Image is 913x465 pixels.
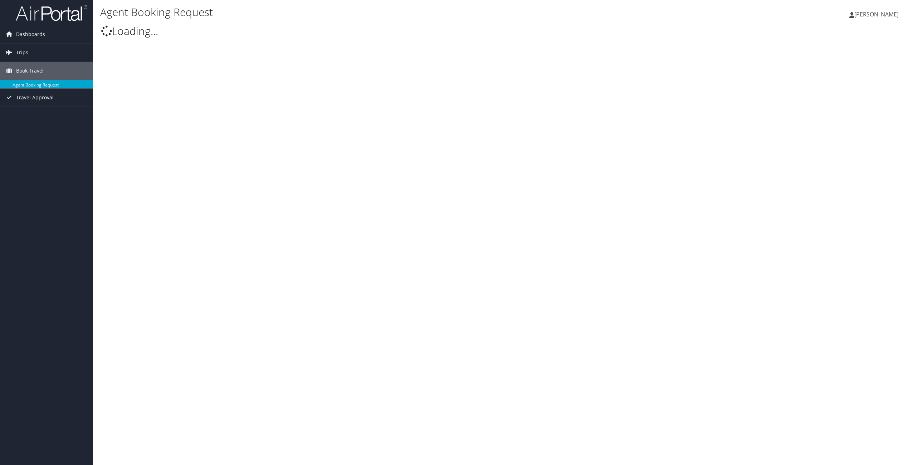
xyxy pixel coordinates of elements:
span: Loading... [101,24,158,38]
span: Dashboards [16,25,45,43]
span: Book Travel [16,62,44,80]
span: [PERSON_NAME] [854,10,899,18]
span: Travel Approval [16,89,54,107]
span: Trips [16,44,28,61]
img: airportal-logo.png [16,5,87,21]
a: [PERSON_NAME] [849,4,906,25]
h1: Agent Booking Request [100,5,637,20]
